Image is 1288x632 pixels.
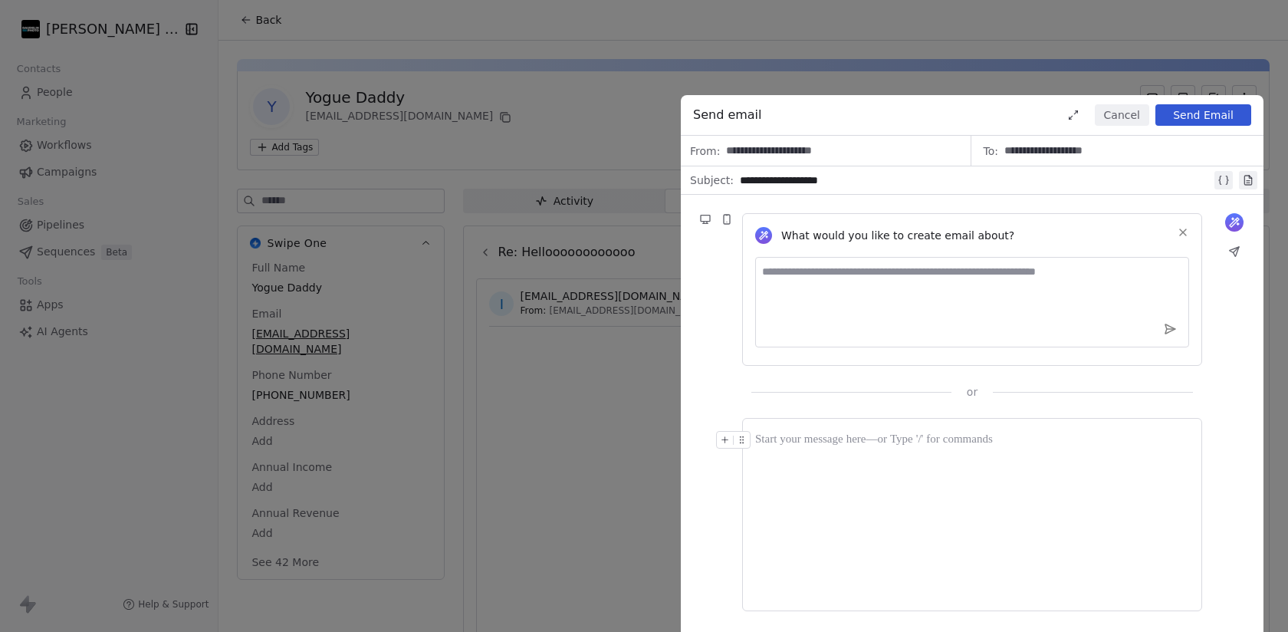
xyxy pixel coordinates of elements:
span: From: [690,143,720,159]
span: To: [984,143,998,159]
button: Cancel [1095,104,1149,126]
span: Subject: [690,173,734,193]
span: What would you like to create email about? [781,228,1014,243]
span: Send email [693,106,762,124]
span: or [967,384,978,400]
button: Send Email [1155,104,1251,126]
